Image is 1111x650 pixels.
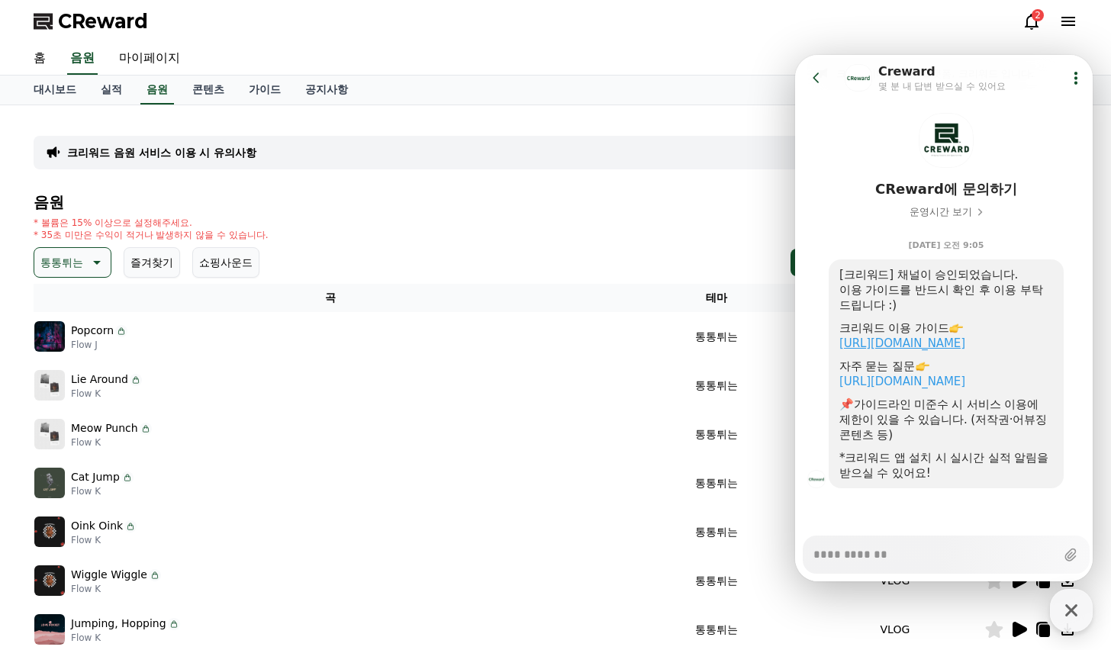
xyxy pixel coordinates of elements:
a: 음원 [67,43,98,75]
img: music [34,468,65,498]
a: 콘텐츠 [180,76,237,105]
p: Flow K [71,388,142,400]
p: * 볼륨은 15% 이상으로 설정해주세요. [34,217,269,229]
td: 통통튀는 [627,507,806,556]
a: 마이페이지 [107,43,192,75]
td: VLOG [806,556,984,605]
p: Oink Oink [71,518,123,534]
img: music [34,565,65,596]
p: Lie Around [71,372,128,388]
p: Flow K [71,534,137,546]
p: Meow Punch [71,420,138,436]
button: 채널 등록하기 [791,249,888,276]
img: music [34,321,65,352]
a: 2 [1022,12,1041,31]
a: 공지사항 [293,76,360,105]
th: 곡 [34,284,627,312]
p: Jumping, Hopping [71,616,166,632]
td: 통통튀는 [627,312,806,361]
button: 쇼핑사운드 [192,247,259,278]
td: 통통튀는 [627,361,806,410]
button: 통통튀는 [34,247,111,278]
a: 대시보드 [21,76,89,105]
p: Popcorn [71,323,114,339]
p: 통통튀는 [40,252,83,273]
p: Cat Jump [71,469,120,485]
p: Flow K [71,583,161,595]
p: Flow K [71,436,152,449]
a: 가이드 [237,76,293,105]
a: 음원 [140,76,174,105]
td: 통통튀는 [627,410,806,459]
td: 통통튀는 [627,459,806,507]
th: 테마 [627,284,806,312]
h4: 음원 [34,194,1077,211]
p: * 35초 미만은 수익이 적거나 발생하지 않을 수 있습니다. [34,229,269,241]
img: music [34,614,65,645]
img: music [34,370,65,401]
p: Wiggle Wiggle [71,567,147,583]
td: 통통튀는 [627,556,806,605]
img: music [34,516,65,547]
div: 2 [1032,9,1044,21]
iframe: Channel chat [795,55,1093,581]
a: CReward [34,9,148,34]
button: 즐겨찾기 [124,247,180,278]
span: CReward [58,9,148,34]
p: Flow J [71,339,127,351]
p: Flow K [71,632,180,644]
a: 실적 [89,76,134,105]
img: music [34,419,65,449]
p: Flow K [71,485,134,497]
a: 크리워드 음원 서비스 이용 시 유의사항 [67,145,256,160]
a: 홈 [21,43,58,75]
